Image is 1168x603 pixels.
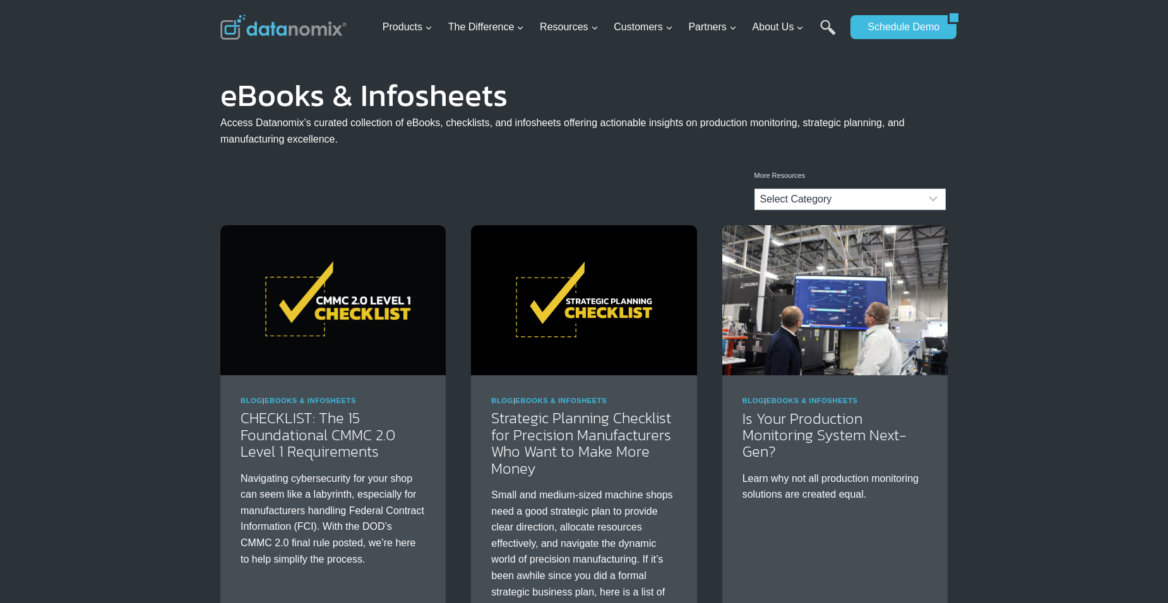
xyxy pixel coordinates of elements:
[241,397,263,404] a: Blog
[220,86,948,105] h1: eBooks & Infosheets
[688,19,736,35] span: Partners
[220,225,446,375] img: 15 practices focused on cyber hygiene
[491,407,671,479] a: Strategic Planning Checklist for Precision Manufacturers Who Want to Make More Money
[471,225,696,375] img: Strategic Planning Checklist from Datanomix
[540,19,598,35] span: Resources
[820,20,836,48] a: Search
[241,471,426,568] p: Navigating cybersecurity for your shop can seem like a labyrinth, especially for manufacturers ha...
[754,170,946,182] p: More Resources
[742,397,765,404] a: Blog
[491,397,513,404] a: Blog
[753,19,804,35] span: About Us
[378,7,845,48] nav: Primary Navigation
[241,397,356,404] span: |
[742,397,858,404] span: |
[515,397,607,404] a: eBooks & Infosheets
[766,397,858,404] a: eBooks & Infosheets
[220,15,347,40] img: Datanomix
[742,471,927,503] p: Learn why not all production monitoring solutions are created equal.
[742,407,907,463] a: Is Your Production Monitoring System Next-Gen?
[265,397,356,404] a: eBooks & Infosheets
[448,19,525,35] span: The Difference
[722,225,948,375] img: Is Your Production Monitoring System Next-Gen?
[614,19,672,35] span: Customers
[241,407,395,462] a: CHECKLIST: The 15 Foundational CMMC 2.0 Level 1 Requirements
[491,397,607,404] span: |
[383,19,432,35] span: Products
[850,15,948,39] a: Schedule Demo
[220,115,948,147] p: Access Datanomix’s curated collection of eBooks, checklists, and infosheets offering actionable i...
